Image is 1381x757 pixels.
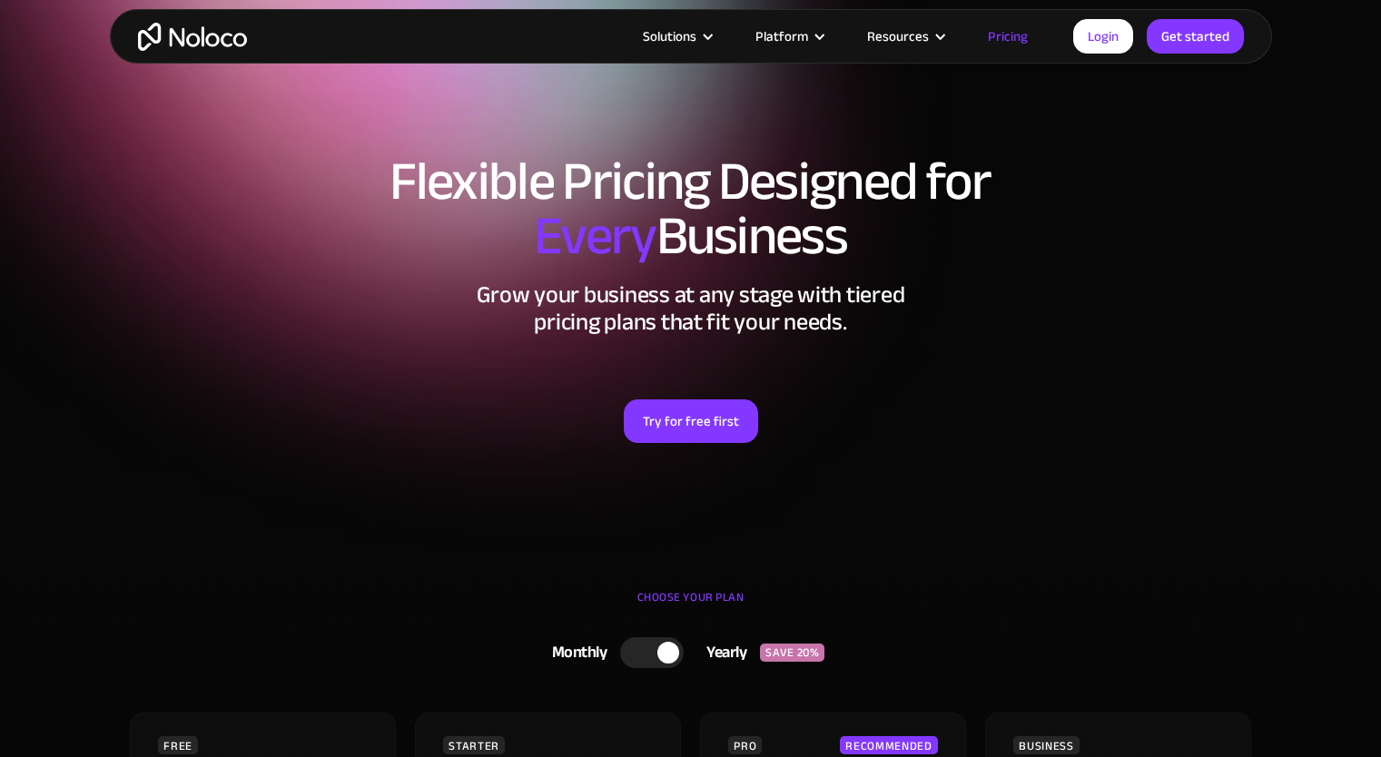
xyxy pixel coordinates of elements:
[128,584,1254,629] div: CHOOSE YOUR PLAN
[733,25,844,48] div: Platform
[138,23,247,51] a: home
[840,736,937,754] div: RECOMMENDED
[1147,19,1244,54] a: Get started
[643,25,696,48] div: Solutions
[844,25,965,48] div: Resources
[684,639,760,666] div: Yearly
[620,25,733,48] div: Solutions
[128,154,1254,263] h1: Flexible Pricing Designed for Business
[1013,736,1079,754] div: BUSINESS
[128,281,1254,336] h2: Grow your business at any stage with tiered pricing plans that fit your needs.
[443,736,504,754] div: STARTER
[760,644,824,662] div: SAVE 20%
[755,25,808,48] div: Platform
[1073,19,1133,54] a: Login
[158,736,198,754] div: FREE
[534,185,656,287] span: Every
[965,25,1051,48] a: Pricing
[867,25,929,48] div: Resources
[728,736,762,754] div: PRO
[624,399,758,443] a: Try for free first
[529,639,621,666] div: Monthly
